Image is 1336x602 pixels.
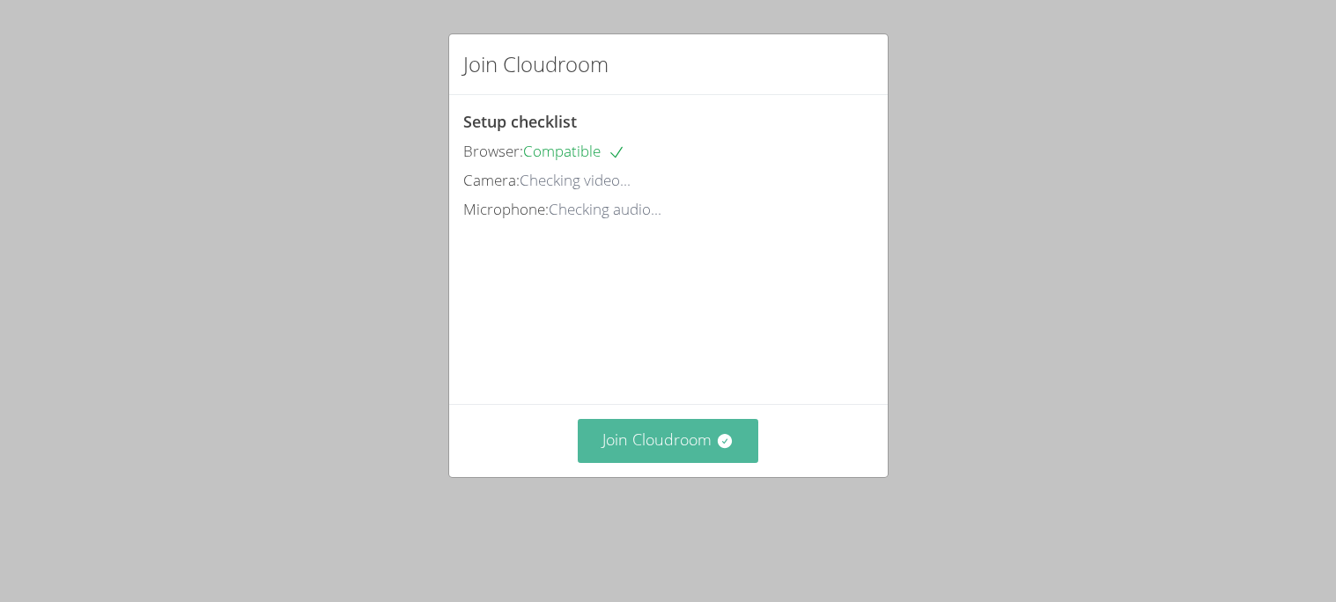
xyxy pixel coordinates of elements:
span: Camera: [463,170,520,190]
span: Checking video... [520,170,631,190]
span: Setup checklist [463,111,577,132]
h2: Join Cloudroom [463,48,609,80]
span: Browser: [463,141,523,161]
button: Join Cloudroom [578,419,758,462]
span: Checking audio... [549,199,661,219]
span: Microphone: [463,199,549,219]
span: Compatible [523,141,625,161]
